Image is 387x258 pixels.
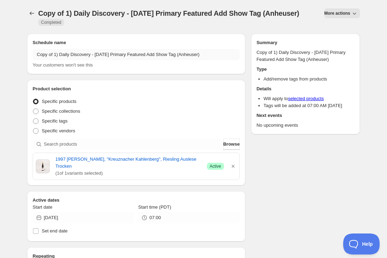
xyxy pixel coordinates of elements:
[223,139,240,150] button: Browse
[264,102,354,109] li: Tags will be added at 07:00 AM [DATE]
[257,66,354,73] h2: Type
[210,163,221,169] span: Active
[324,8,360,18] button: More actions
[264,95,354,102] li: Will apply to
[33,204,52,210] span: Start date
[42,228,68,233] span: Set end date
[324,11,350,16] span: More actions
[38,9,299,17] span: Copy of 1) Daily Discovery - [DATE] Primary Featured Add Show Tag (Anheuser)
[288,96,324,101] a: selected products
[55,170,201,177] span: ( 1 of 1 variants selected)
[33,85,240,92] h2: Product selection
[343,233,380,254] iframe: Toggle Customer Support
[257,49,354,63] p: Copy of 1) Daily Discovery - [DATE] Primary Featured Add Show Tag (Anheuser)
[33,62,93,68] span: Your customers won't see this
[33,197,240,204] h2: Active dates
[42,118,68,124] span: Specific tags
[27,8,37,18] button: Schedules
[138,204,171,210] span: Start time (PDT)
[257,122,354,129] p: No upcoming events
[257,39,354,46] h2: Summary
[41,20,61,25] span: Completed
[223,141,240,148] span: Browse
[257,85,354,92] h2: Details
[33,39,240,46] h2: Schedule name
[55,156,201,170] a: 1997 [PERSON_NAME], "Kreuznacher Kahlenberg", Riesling Auslese Trocken
[42,109,80,114] span: Specific collections
[42,99,76,104] span: Specific products
[44,139,222,150] input: Search products
[42,128,75,133] span: Specific vendors
[264,76,354,83] li: Add/remove tags from products
[257,112,354,119] h2: Next events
